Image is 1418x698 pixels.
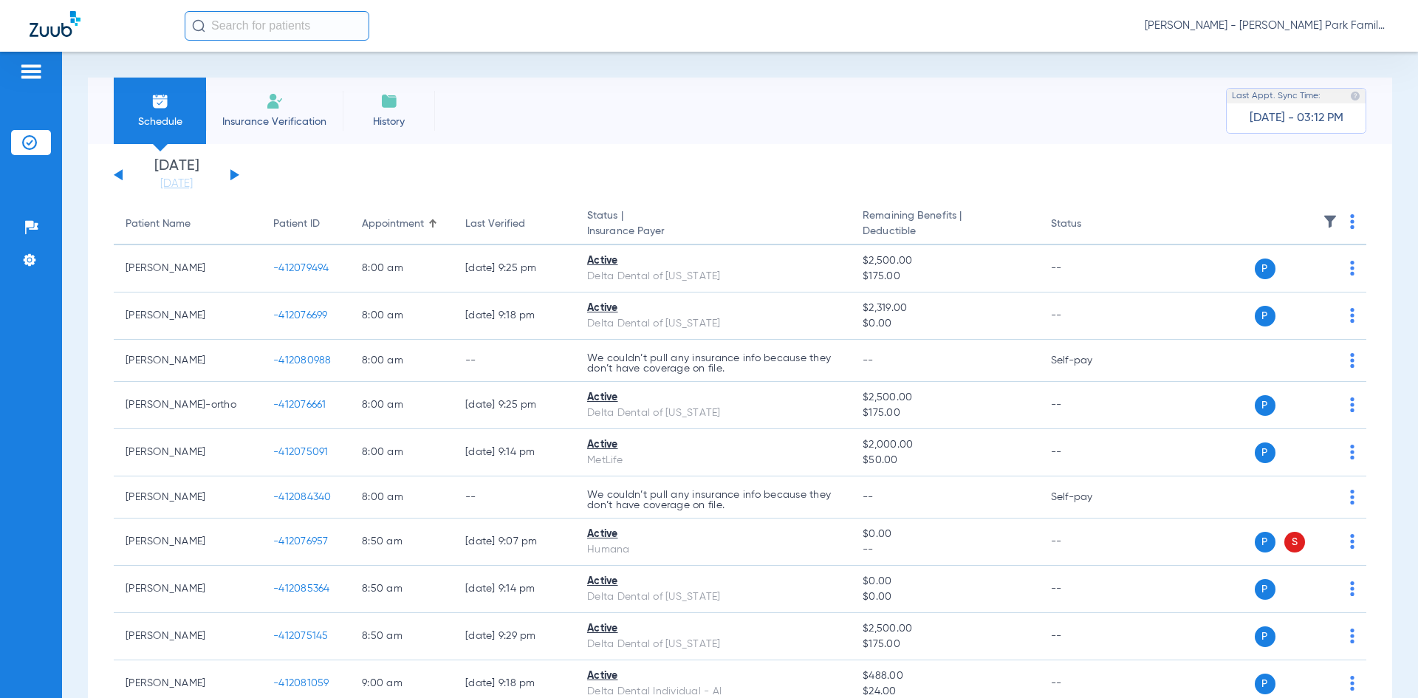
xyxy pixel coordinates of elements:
[1350,91,1360,101] img: last sync help info
[30,11,81,37] img: Zuub Logo
[1039,292,1139,340] td: --
[151,92,169,110] img: Schedule
[266,92,284,110] img: Manual Insurance Verification
[350,429,453,476] td: 8:00 AM
[185,11,369,41] input: Search for patients
[1350,214,1354,229] img: group-dot-blue.svg
[1039,340,1139,382] td: Self-pay
[1039,566,1139,613] td: --
[863,621,1027,637] span: $2,500.00
[863,301,1027,316] span: $2,319.00
[273,536,329,547] span: -412076957
[1232,89,1321,103] span: Last Appt. Sync Time:
[1250,111,1343,126] span: [DATE] - 03:12 PM
[1350,676,1354,691] img: group-dot-blue.svg
[126,216,191,232] div: Patient Name
[863,574,1027,589] span: $0.00
[1350,490,1354,504] img: group-dot-blue.svg
[114,519,261,566] td: [PERSON_NAME]
[1350,629,1354,643] img: group-dot-blue.svg
[863,406,1027,421] span: $175.00
[1039,476,1139,519] td: Self-pay
[863,542,1027,558] span: --
[350,519,453,566] td: 8:50 AM
[863,390,1027,406] span: $2,500.00
[575,204,851,245] th: Status |
[1350,534,1354,549] img: group-dot-blue.svg
[114,566,261,613] td: [PERSON_NAME]
[273,678,329,688] span: -412081059
[465,216,564,232] div: Last Verified
[273,584,330,594] span: -412085364
[350,566,453,613] td: 8:50 AM
[1255,306,1275,326] span: P
[273,447,329,457] span: -412075091
[217,114,332,129] span: Insurance Verification
[453,340,575,382] td: --
[1039,613,1139,660] td: --
[273,263,329,273] span: -412079494
[863,637,1027,652] span: $175.00
[1323,214,1337,229] img: filter.svg
[114,429,261,476] td: [PERSON_NAME]
[1255,259,1275,279] span: P
[863,527,1027,542] span: $0.00
[350,340,453,382] td: 8:00 AM
[125,114,195,129] span: Schedule
[587,453,839,468] div: MetLife
[380,92,398,110] img: History
[1255,442,1275,463] span: P
[114,340,261,382] td: [PERSON_NAME]
[863,589,1027,605] span: $0.00
[1350,353,1354,368] img: group-dot-blue.svg
[350,613,453,660] td: 8:50 AM
[126,216,250,232] div: Patient Name
[453,566,575,613] td: [DATE] 9:14 PM
[114,292,261,340] td: [PERSON_NAME]
[1255,626,1275,647] span: P
[1350,261,1354,276] img: group-dot-blue.svg
[1039,519,1139,566] td: --
[132,159,221,191] li: [DATE]
[273,400,326,410] span: -412076661
[863,253,1027,269] span: $2,500.00
[362,216,442,232] div: Appointment
[587,437,839,453] div: Active
[132,177,221,191] a: [DATE]
[1039,245,1139,292] td: --
[587,527,839,542] div: Active
[587,490,839,510] p: We couldn’t pull any insurance info because they don’t have coverage on file.
[453,519,575,566] td: [DATE] 9:07 PM
[1255,579,1275,600] span: P
[19,63,43,81] img: hamburger-icon
[863,668,1027,684] span: $488.00
[587,224,839,239] span: Insurance Payer
[1350,445,1354,459] img: group-dot-blue.svg
[587,353,839,374] p: We couldn’t pull any insurance info because they don’t have coverage on file.
[350,245,453,292] td: 8:00 AM
[863,316,1027,332] span: $0.00
[350,382,453,429] td: 8:00 AM
[1255,395,1275,416] span: P
[350,476,453,519] td: 8:00 AM
[273,355,332,366] span: -412080988
[453,292,575,340] td: [DATE] 9:18 PM
[453,429,575,476] td: [DATE] 9:14 PM
[1039,429,1139,476] td: --
[273,216,338,232] div: Patient ID
[273,492,332,502] span: -412084340
[1284,532,1305,552] span: S
[273,631,329,641] span: -412075145
[587,390,839,406] div: Active
[863,355,874,366] span: --
[114,613,261,660] td: [PERSON_NAME]
[587,542,839,558] div: Humana
[1255,674,1275,694] span: P
[114,245,261,292] td: [PERSON_NAME]
[354,114,424,129] span: History
[273,216,320,232] div: Patient ID
[587,301,839,316] div: Active
[587,621,839,637] div: Active
[114,382,261,429] td: [PERSON_NAME]-ortho
[587,253,839,269] div: Active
